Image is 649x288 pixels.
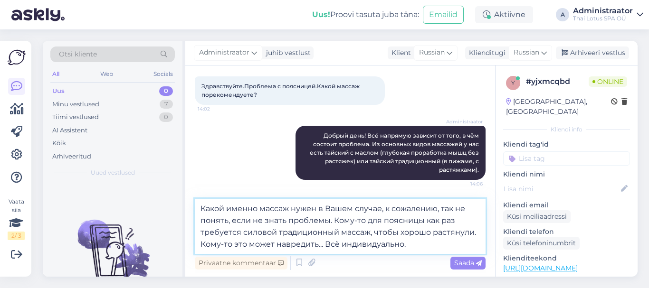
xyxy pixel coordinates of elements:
[91,168,135,177] span: Uued vestlused
[526,76,589,87] div: # yjxmcqbd
[52,100,99,109] div: Minu vestlused
[312,9,419,20] div: Proovi tasuta juba täna:
[503,169,630,179] p: Kliendi nimi
[52,152,91,161] div: Arhiveeritud
[198,105,233,112] span: 14:02
[503,125,630,134] div: Kliendi info
[573,7,643,22] a: AdministraatorThai Lotus SPA OÜ
[573,15,633,22] div: Thai Lotus SPA OÜ
[8,232,25,240] div: 2 / 3
[52,126,87,135] div: AI Assistent
[199,47,249,58] span: Administraator
[423,6,464,24] button: Emailid
[573,7,633,15] div: Administraator
[52,86,65,96] div: Uus
[503,237,580,250] div: Küsi telefoninumbrit
[152,68,175,80] div: Socials
[419,47,445,58] span: Russian
[454,259,482,267] span: Saada
[556,46,629,59] div: Arhiveeri vestlus
[59,49,97,59] span: Otsi kliente
[503,200,630,210] p: Kliendi email
[8,197,25,240] div: Vaata siia
[503,276,630,285] p: Vaata edasi ...
[50,68,61,80] div: All
[503,151,630,166] input: Lisa tag
[159,112,173,122] div: 0
[52,139,66,148] div: Kõik
[98,68,115,80] div: Web
[195,257,287,269] div: Privaatne kommentaar
[503,264,578,272] a: [URL][DOMAIN_NAME]
[43,203,182,288] img: No chats
[262,48,311,58] div: juhib vestlust
[503,253,630,263] p: Klienditeekond
[310,132,480,173] span: Добрый день! Всё напрямую зависит от того, в чём состоит проблема. Из основных видов массажей у н...
[160,100,173,109] div: 7
[504,184,619,194] input: Lisa nimi
[503,210,571,223] div: Küsi meiliaadressi
[52,112,99,122] div: Tiimi vestlused
[388,48,411,58] div: Klient
[8,48,26,66] img: Askly Logo
[475,6,533,23] div: Aktiivne
[556,8,569,21] div: A
[447,180,483,187] span: 14:06
[159,86,173,96] div: 0
[465,48,506,58] div: Klienditugi
[506,97,611,117] div: [GEOGRAPHIC_DATA], [GEOGRAPHIC_DATA]
[511,79,515,86] span: y
[514,47,539,58] span: Russian
[312,10,330,19] b: Uus!
[201,83,361,98] span: Здравствуйте.Проблема с поясницей.Какой массаж порекомендуете?
[195,199,486,254] textarea: Какой именно массаж нужен в Вашем случае, к сожалению, так не понять, если не знать проблемы. Ком...
[589,76,627,87] span: Online
[446,118,483,125] span: Administraator
[503,227,630,237] p: Kliendi telefon
[503,139,630,149] p: Kliendi tag'id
